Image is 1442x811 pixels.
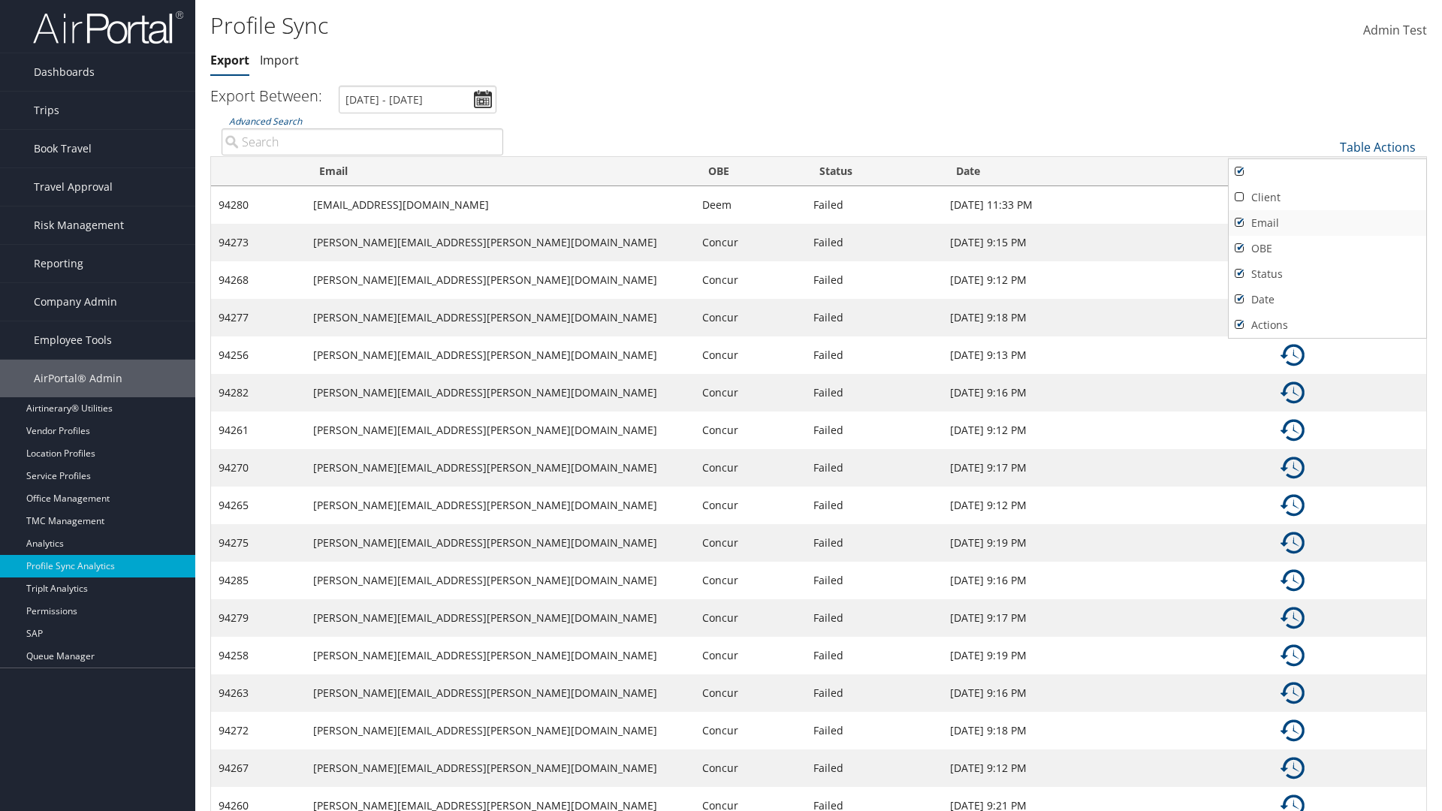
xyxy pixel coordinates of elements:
[1229,287,1426,312] a: Date
[34,168,113,206] span: Travel Approval
[1229,185,1426,210] a: Client
[34,207,124,244] span: Risk Management
[1229,261,1426,287] a: Status
[1229,312,1426,338] a: Actions
[1229,236,1426,261] a: OBE
[1229,210,1426,236] a: Email
[34,321,112,359] span: Employee Tools
[1229,158,1426,183] a: Sync Profile
[34,245,83,282] span: Reporting
[34,283,117,321] span: Company Admin
[34,53,95,91] span: Dashboards
[33,10,183,45] img: airportal-logo.png
[34,130,92,167] span: Book Travel
[34,92,59,129] span: Trips
[34,360,122,397] span: AirPortal® Admin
